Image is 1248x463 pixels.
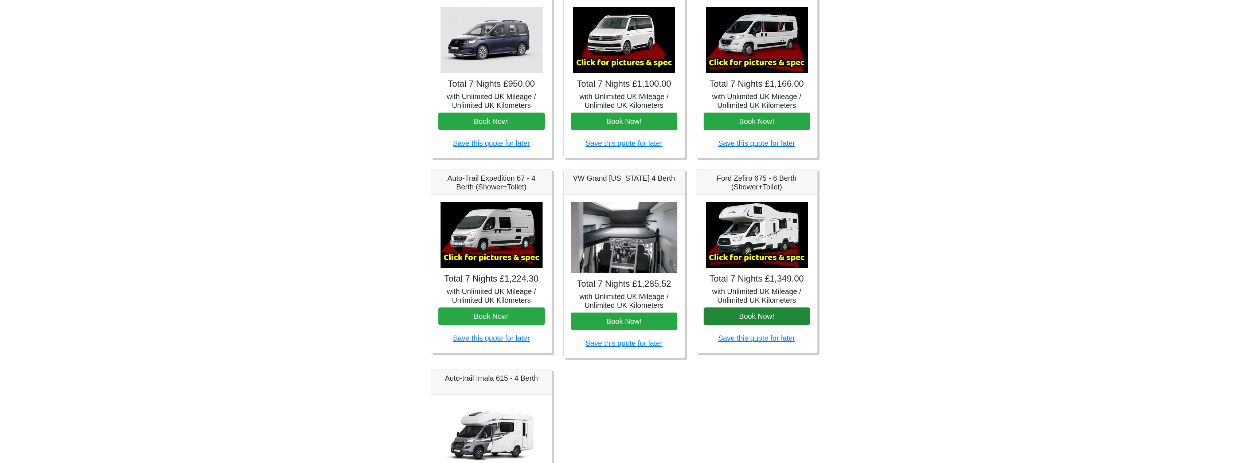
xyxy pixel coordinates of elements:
[571,92,677,110] h5: with Unlimited UK Mileage / Unlimited UK Kilometers
[571,202,677,273] img: VW Grand California 4 Berth
[573,7,675,73] img: VW California Ocean T6.1 (Auto, Awning)
[718,139,795,147] a: Save this quote for later
[704,307,810,325] button: Book Now!
[438,287,545,305] h5: with Unlimited UK Mileage / Unlimited UK Kilometers
[441,202,543,268] img: Auto-Trail Expedition 67 - 4 Berth (Shower+Toilet)
[438,92,545,110] h5: with Unlimited UK Mileage / Unlimited UK Kilometers
[438,79,545,89] h4: Total 7 Nights £950.00
[571,113,677,130] button: Book Now!
[586,339,662,347] a: Save this quote for later
[571,279,677,289] h4: Total 7 Nights £1,285.52
[438,174,545,191] h5: Auto-Trail Expedition 67 - 4 Berth (Shower+Toilet)
[704,79,810,89] h4: Total 7 Nights £1,166.00
[571,292,677,310] h5: with Unlimited UK Mileage / Unlimited UK Kilometers
[441,7,543,73] img: VW Caddy California Maxi
[453,334,530,342] a: Save this quote for later
[704,274,810,284] h4: Total 7 Nights £1,349.00
[438,374,545,382] h5: Auto-trail Imala 615 - 4 Berth
[571,174,677,183] h5: VW Grand [US_STATE] 4 Berth
[438,274,545,284] h4: Total 7 Nights £1,224.30
[704,113,810,130] button: Book Now!
[704,287,810,305] h5: with Unlimited UK Mileage / Unlimited UK Kilometers
[706,202,808,268] img: Ford Zefiro 675 - 6 Berth (Shower+Toilet)
[571,79,677,89] h4: Total 7 Nights £1,100.00
[718,334,795,342] a: Save this quote for later
[438,113,545,130] button: Book Now!
[438,307,545,325] button: Book Now!
[704,92,810,110] h5: with Unlimited UK Mileage / Unlimited UK Kilometers
[453,139,530,147] a: Save this quote for later
[571,313,677,330] button: Book Now!
[706,7,808,73] img: Auto-Trail Expedition 66 - 2 Berth (Shower+Toilet)
[704,174,810,191] h5: Ford Zefiro 675 - 6 Berth (Shower+Toilet)
[586,139,662,147] a: Save this quote for later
